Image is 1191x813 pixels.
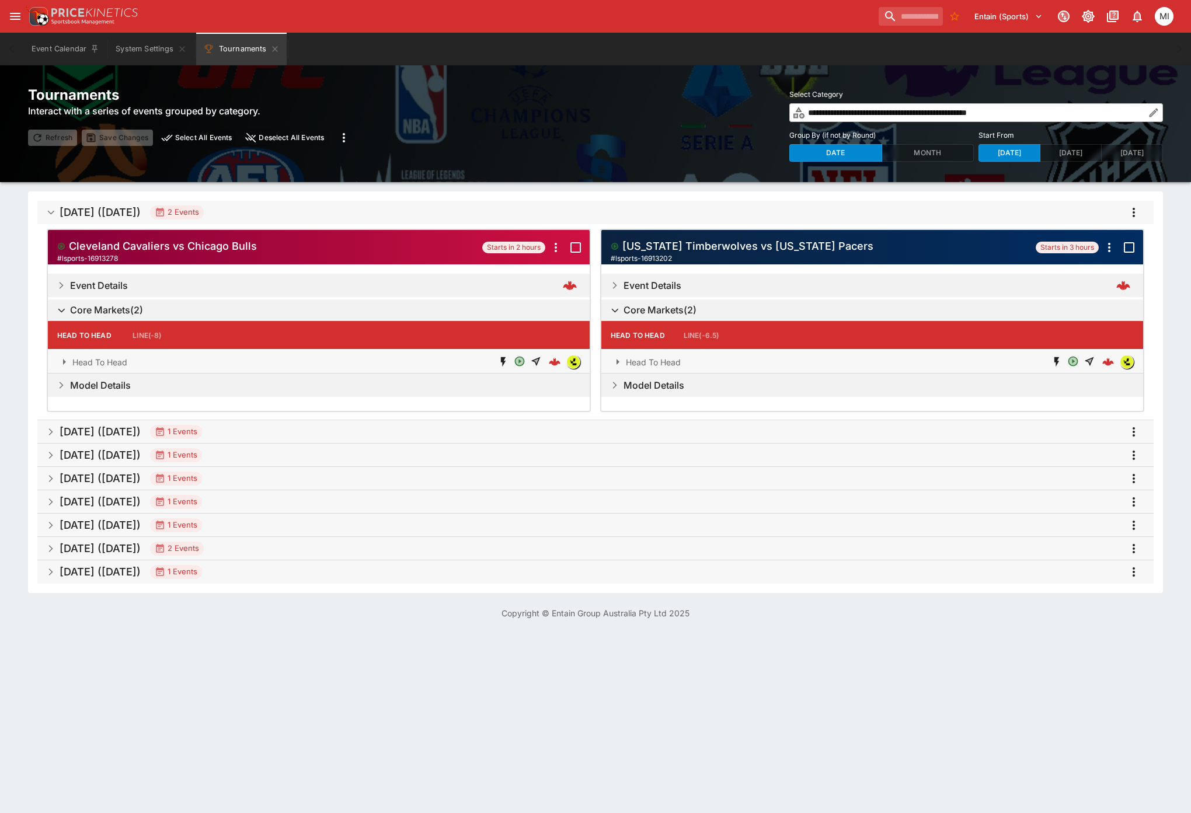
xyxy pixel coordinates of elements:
svg: Open [57,242,65,250]
h6: Model Details [70,379,131,392]
button: Head To Head [601,321,674,349]
button: more [333,127,354,148]
button: Select Tenant [967,7,1050,26]
button: more [1123,445,1144,466]
button: michael.wilczynski [1151,4,1177,29]
button: more [1123,491,1144,512]
div: 0af94ea4-0b36-4a0d-8560-59aa032663f1 [563,278,577,292]
button: [DATE] ([DATE])1 Eventsmore [37,560,1154,584]
button: System Settings [109,33,193,65]
div: 1 Events [155,473,197,484]
img: logo-cerberus--red.svg [1102,356,1114,368]
button: No Bookmarks [945,7,964,26]
button: [DATE] ([DATE])2 Eventsmore [37,537,1154,560]
h6: Event Details [624,280,681,292]
p: Head To Head [626,356,681,368]
label: Select Category [789,86,1163,103]
button: Toggle light/dark mode [1078,6,1099,27]
h5: [DATE] ([DATE]) [60,448,141,462]
button: [DATE] [1101,144,1163,162]
h5: [US_STATE] Timberwolves vs [US_STATE] Pacers [622,239,873,253]
h6: Core Markets ( 2 ) [624,304,697,316]
h6: Interact with a series of events grouped by category. [28,104,354,118]
span: Straight [1082,355,1096,369]
h6: Event Details [70,280,128,292]
span: Starts in 3 hours [1036,242,1099,253]
svg: SGM [1050,356,1064,368]
div: 1 Events [155,449,197,461]
span: Straight [529,355,543,369]
span: # lsports-16913202 [611,253,672,264]
button: Expand [48,374,590,397]
button: Date [789,144,882,162]
h2: Tournaments [28,86,354,104]
a: d0421447-e6b7-4eef-a63c-79ad2b070e94 [1099,353,1117,371]
img: logo-cerberus--red.svg [1116,278,1130,292]
h5: [DATE] ([DATE]) [60,425,141,438]
div: 2 Events [155,207,199,218]
button: Connected to PK [1053,6,1074,27]
button: Event Calendar [25,33,106,65]
button: [DATE] ([DATE])1 Eventsmore [37,420,1154,444]
button: Expand [48,350,590,374]
button: [DATE] ([DATE])1 Eventsmore [37,490,1154,514]
img: logo-cerberus--red.svg [563,278,577,292]
input: search [879,7,943,26]
label: Group By (if not by Round) [789,127,974,144]
span: [missing translation: 'screens.event.pricing.market.type.BettingOpen'] [513,355,527,369]
h6: Model Details [624,379,684,392]
div: 2 Events [155,543,199,554]
div: 1 Events [155,426,197,438]
h5: [DATE] ([DATE]) [60,495,141,508]
h5: [DATE] ([DATE]) [60,542,141,555]
button: Expand [601,274,1143,297]
button: Expand [601,350,1143,374]
button: [DATE] ([DATE])1 Eventsmore [37,467,1154,490]
span: # lsports-16913278 [57,253,118,264]
button: preview [158,130,237,146]
button: close [241,130,329,146]
button: more [1123,515,1144,536]
img: PriceKinetics Logo [26,5,49,28]
div: d0421447-e6b7-4eef-a63c-79ad2b070e94 [1102,356,1114,368]
img: logo-cerberus--red.svg [549,356,560,368]
div: Start From [978,144,1163,162]
svg: Open [611,242,619,250]
div: dd4cd4ad-e8bc-408a-be28-3ac7b809d0b4 [549,356,560,368]
p: Head To Head [72,356,127,368]
div: michael.wilczynski [1155,7,1173,26]
img: PriceKinetics [51,8,138,17]
h5: [DATE] ([DATE]) [60,205,141,219]
div: 1 Events [155,496,197,508]
button: Notifications [1127,6,1148,27]
h5: [DATE] ([DATE]) [60,565,141,578]
button: Expand [601,374,1143,397]
button: [DATE] [978,144,1040,162]
button: Line(-6.5) [674,321,729,349]
button: more [1123,468,1144,489]
button: more [1123,561,1144,582]
div: Group By (if not by Round) [789,144,974,162]
h5: Cleveland Cavaliers vs Chicago Bulls [69,239,257,253]
button: open drawer [5,6,26,27]
svg: SGM [496,356,510,368]
button: [DATE] ([DATE])1 Eventsmore [37,444,1154,467]
button: Tournaments [196,33,287,65]
button: Head To Head [48,321,121,349]
button: [DATE] ([DATE])2 Eventsmore [37,201,1154,224]
img: lsports [1120,355,1133,368]
button: Month [882,144,974,162]
label: Start From [978,127,1163,144]
button: more [1123,202,1144,223]
img: lsports [567,355,580,368]
span: [missing translation: 'screens.event.pricing.market.type.BettingOpen'] [1066,355,1080,369]
a: 2c274e29-9118-4c04-a537-09a75580a177 [1113,275,1134,296]
button: more [1099,237,1120,258]
img: Sportsbook Management [51,19,114,25]
h5: [DATE] ([DATE]) [60,472,141,485]
button: more [545,237,566,258]
a: dd4cd4ad-e8bc-408a-be28-3ac7b809d0b4 [545,353,564,371]
button: Expand [48,274,590,297]
svg: Open [1066,355,1080,367]
h6: Core Markets ( 2 ) [70,304,143,316]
